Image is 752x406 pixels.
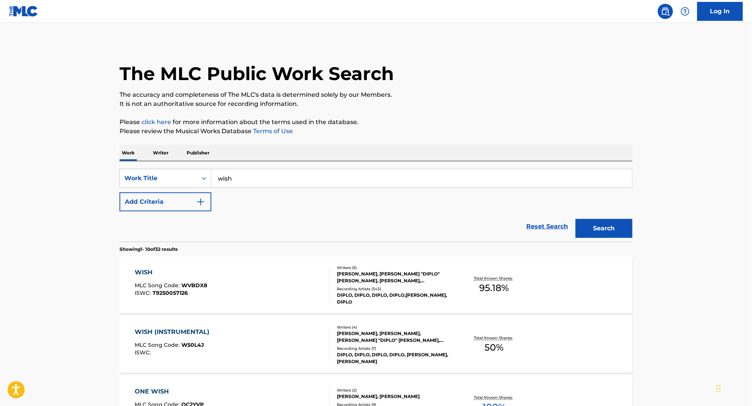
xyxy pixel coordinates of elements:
div: Writers ( 2 ) [337,387,452,393]
span: W50L4J [182,341,205,348]
div: DIPLO, DIPLO, DIPLO, DIPLO, [PERSON_NAME],[PERSON_NAME] [337,351,452,365]
a: Reset Search [522,218,572,235]
a: click here [142,118,171,126]
div: Help [678,4,693,19]
span: 95.18 % [480,281,509,295]
p: Please for more information about the terms used in the database. [120,118,632,127]
img: 9d2ae6d4665cec9f34b9.svg [196,197,205,206]
div: ONE WISH [135,387,204,396]
div: Writers ( 4 ) [337,324,452,330]
p: Total Known Shares: [474,275,514,281]
div: DIPLO, DIPLO, DIPLO, DIPLO,[PERSON_NAME], DIPLO [337,292,452,305]
div: Work Title [124,174,193,183]
span: MLC Song Code : [135,282,182,289]
div: WISH (INSTRUMENTAL) [135,327,214,337]
a: Log In [697,2,743,21]
a: WISHMLC Song Code:WVBDX8ISWC:T9250057126Writers (5)[PERSON_NAME], [PERSON_NAME] "DIPLO" [PERSON_N... [120,257,632,313]
iframe: Chat Widget [714,370,752,406]
div: [PERSON_NAME], [PERSON_NAME], [PERSON_NAME] "DIPLO" [PERSON_NAME], [PERSON_NAME] [337,330,452,344]
p: Total Known Shares: [474,335,514,341]
img: help [681,7,690,16]
span: ISWC : [135,349,153,356]
a: Terms of Use [252,127,293,135]
span: ISWC : [135,290,153,296]
div: Writers ( 5 ) [337,265,452,271]
span: MLC Song Code : [135,341,182,348]
span: T9250057126 [153,290,188,296]
img: MLC Logo [9,6,38,17]
p: Work [120,145,137,161]
button: Search [576,219,632,238]
p: Writer [151,145,171,161]
div: [PERSON_NAME], [PERSON_NAME] [337,393,452,400]
a: WISH (INSTRUMENTAL)MLC Song Code:W50L4JISWC:Writers (4)[PERSON_NAME], [PERSON_NAME], [PERSON_NAME... [120,316,632,373]
h1: The MLC Public Work Search [120,62,394,85]
div: Recording Artists ( 343 ) [337,286,452,292]
p: Publisher [184,145,212,161]
p: It is not an authoritative source for recording information. [120,99,632,109]
p: Total Known Shares: [474,395,514,400]
p: The accuracy and completeness of The MLC's data is determined solely by our Members. [120,90,632,99]
div: WISH [135,268,208,277]
div: Recording Artists ( 7 ) [337,346,452,351]
img: search [661,7,670,16]
span: 50 % [485,341,504,354]
div: Drag [716,377,721,400]
div: [PERSON_NAME], [PERSON_NAME] "DIPLO" [PERSON_NAME], [PERSON_NAME], [PERSON_NAME] DE, [PERSON_NAME] [337,271,452,284]
p: Please review the Musical Works Database [120,127,632,136]
span: WVBDX8 [182,282,208,289]
form: Search Form [120,169,632,242]
a: Public Search [658,4,673,19]
p: Showing 1 - 10 of 32 results [120,246,178,253]
button: Add Criteria [120,192,211,211]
